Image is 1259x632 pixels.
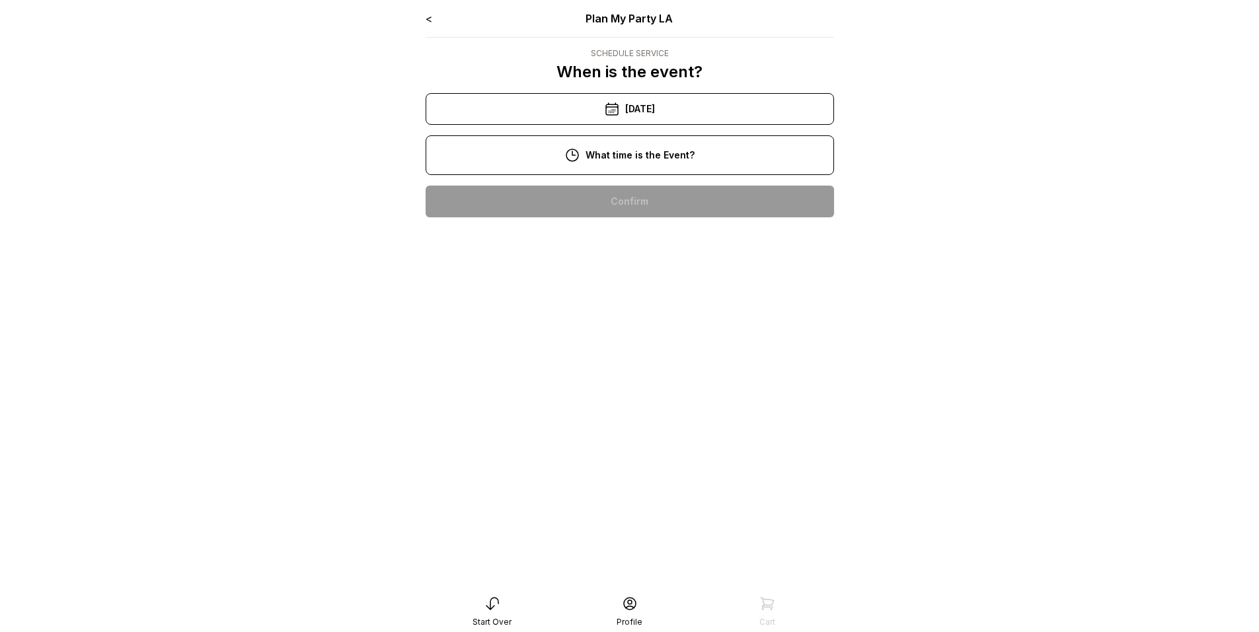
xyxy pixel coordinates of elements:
div: Plan My Party LA [507,11,752,26]
a: < [426,12,432,25]
div: Profile [617,617,642,627]
div: Start Over [473,617,512,627]
div: [DATE] [426,93,834,125]
div: Schedule Service [556,48,703,59]
div: Cart [759,617,775,627]
p: When is the event? [556,61,703,83]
